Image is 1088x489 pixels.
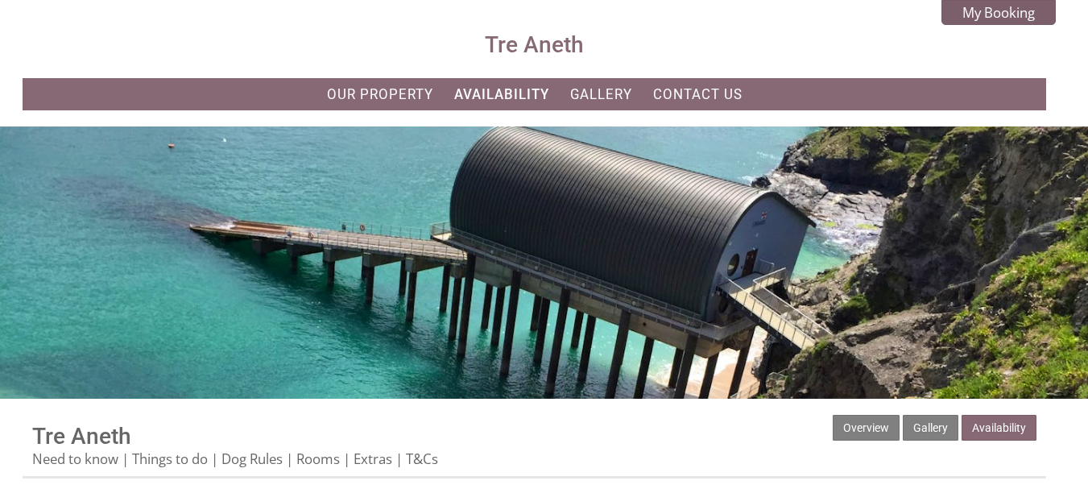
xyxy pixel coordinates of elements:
[32,450,118,468] a: Need to know
[354,450,392,468] a: Extras
[454,86,549,102] a: Availability
[570,86,632,102] a: Gallery
[653,86,743,102] a: Contact Us
[833,415,900,441] a: Overview
[962,415,1036,441] a: Availability
[903,415,958,441] a: Gallery
[296,450,340,468] a: Rooms
[132,450,208,468] a: Things to do
[32,423,131,450] a: Tre Aneth
[434,31,635,58] a: Tre Aneth
[406,450,438,468] a: T&Cs
[221,450,283,468] a: Dog Rules
[327,86,433,102] a: Our Property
